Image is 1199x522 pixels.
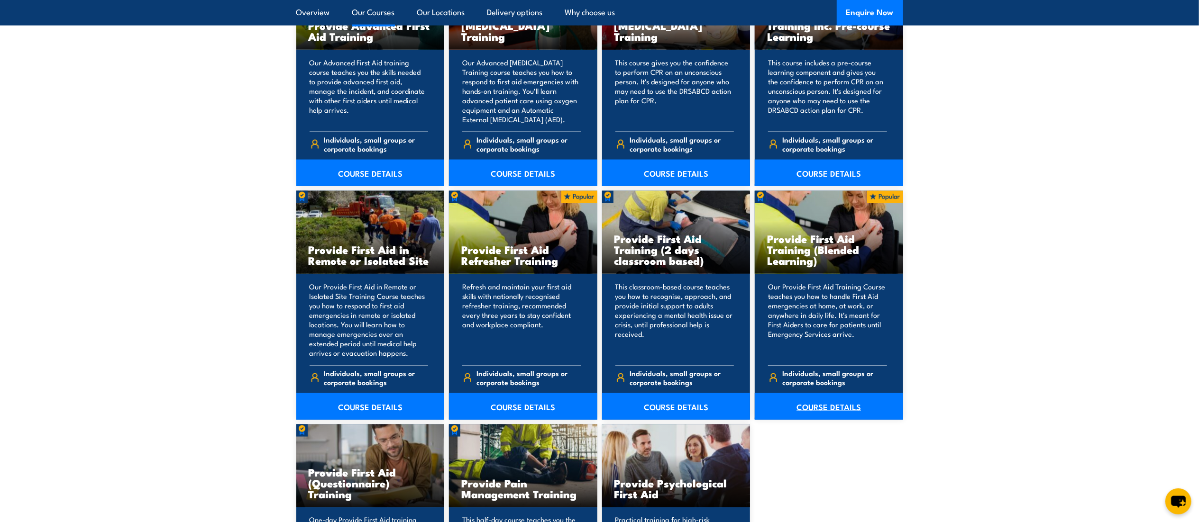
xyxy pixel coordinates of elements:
[296,160,445,186] a: COURSE DETAILS
[462,58,581,124] p: Our Advanced [MEDICAL_DATA] Training course teaches you how to respond to first aid emergencies w...
[309,244,432,266] h3: Provide First Aid in Remote or Isolated Site
[449,160,597,186] a: COURSE DETAILS
[477,369,581,387] span: Individuals, small groups or corporate bookings
[755,160,903,186] a: COURSE DETAILS
[449,393,597,420] a: COURSE DETAILS
[630,369,734,387] span: Individuals, small groups or corporate bookings
[1165,488,1191,514] button: chat-button
[783,369,887,387] span: Individuals, small groups or corporate bookings
[324,135,428,153] span: Individuals, small groups or corporate bookings
[755,393,903,420] a: COURSE DETAILS
[615,58,734,124] p: This course gives you the confidence to perform CPR on an unconscious person. It's designed for a...
[630,135,734,153] span: Individuals, small groups or corporate bookings
[767,233,891,266] h3: Provide First Aid Training (Blended Learning)
[309,467,432,499] h3: Provide First Aid (Questionnaire) Training
[461,477,585,499] h3: Provide Pain Management Training
[462,282,581,358] p: Refresh and maintain your first aid skills with nationally recognised refresher training, recomme...
[309,20,432,42] h3: Provide Advanced First Aid Training
[614,9,738,42] h3: Provide [MEDICAL_DATA] Training
[477,135,581,153] span: Individuals, small groups or corporate bookings
[310,58,429,124] p: Our Advanced First Aid training course teaches you the skills needed to provide advanced first ai...
[324,369,428,387] span: Individuals, small groups or corporate bookings
[783,135,887,153] span: Individuals, small groups or corporate bookings
[310,282,429,358] p: Our Provide First Aid in Remote or Isolated Site Training Course teaches you how to respond to fi...
[602,160,751,186] a: COURSE DETAILS
[768,282,887,358] p: Our Provide First Aid Training Course teaches you how to handle First Aid emergencies at home, at...
[296,393,445,420] a: COURSE DETAILS
[614,233,738,266] h3: Provide First Aid Training (2 days classroom based)
[602,393,751,420] a: COURSE DETAILS
[768,58,887,124] p: This course includes a pre-course learning component and gives you the confidence to perform CPR ...
[615,282,734,358] p: This classroom-based course teaches you how to recognise, approach, and provide initial support t...
[461,244,585,266] h3: Provide First Aid Refresher Training
[614,477,738,499] h3: Provide Psychological First Aid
